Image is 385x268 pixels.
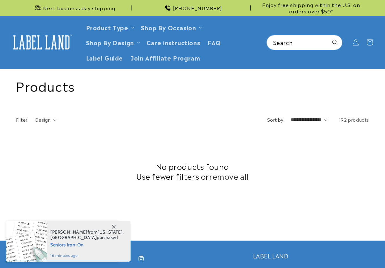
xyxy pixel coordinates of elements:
[16,77,369,94] h1: Products
[209,171,249,181] a: remove all
[97,229,123,235] span: [US_STATE]
[50,235,97,240] span: [GEOGRAPHIC_DATA]
[82,35,143,50] summary: Shop By Design
[16,116,29,123] h2: Filter:
[146,39,200,46] span: Care instructions
[86,38,134,47] a: Shop By Design
[35,116,51,123] span: Design
[328,35,342,49] button: Search
[143,35,204,50] a: Care instructions
[7,30,76,54] a: Label Land
[267,116,284,123] label: Sort by:
[35,116,56,123] summary: Design (0 selected)
[131,54,200,61] span: Join Affiliate Program
[339,116,369,123] span: 192 products
[86,54,123,61] span: Label Guide
[50,229,124,240] span: from , purchased
[253,252,369,259] h2: LABEL LAND
[86,23,128,32] a: Product Type
[141,24,196,31] span: Shop By Occasion
[208,39,221,46] span: FAQ
[50,229,88,235] span: [PERSON_NAME]
[253,2,369,14] span: Enjoy free shipping within the U.S. on orders over $50*
[127,50,204,65] a: Join Affiliate Program
[82,50,127,65] a: Label Guide
[16,161,369,181] h2: No products found Use fewer filters or
[204,35,225,50] a: FAQ
[173,5,222,11] span: [PHONE_NUMBER]
[82,20,137,35] summary: Product Type
[137,20,205,35] summary: Shop By Occasion
[10,33,73,52] img: Label Land
[43,5,115,11] span: Next business day shipping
